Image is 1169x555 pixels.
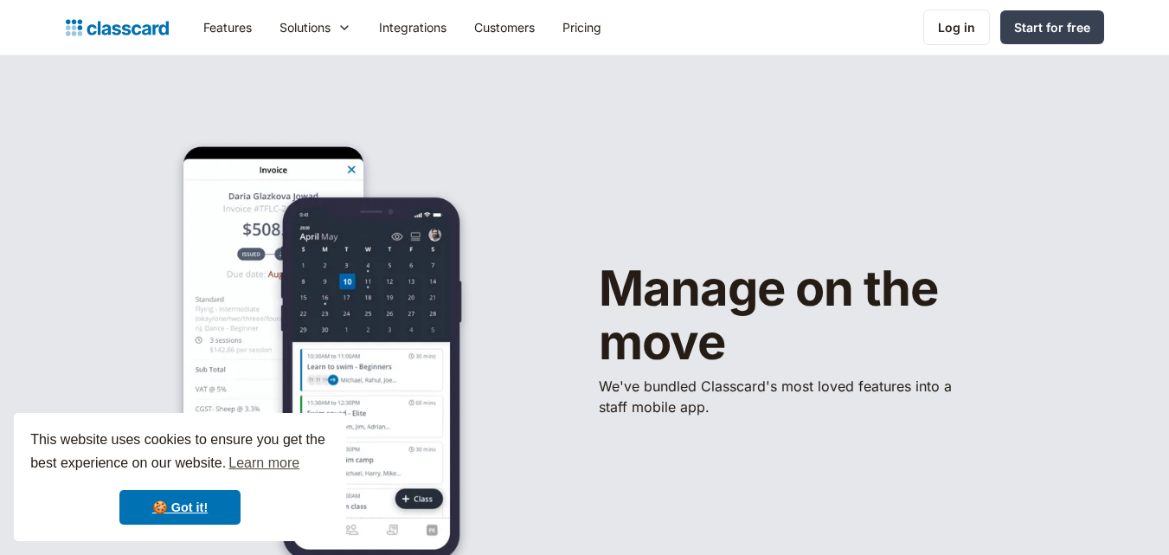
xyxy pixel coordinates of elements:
a: dismiss cookie message [119,490,241,525]
span: This website uses cookies to ensure you get the best experience on our website. [30,429,330,476]
a: Pricing [549,8,615,47]
div: Log in [938,18,975,36]
a: Log in [923,10,990,45]
div: Solutions [266,8,365,47]
a: Logo [66,16,169,40]
a: Integrations [365,8,460,47]
div: Solutions [279,18,331,36]
div: cookieconsent [14,413,346,541]
a: learn more about cookies [226,450,302,476]
a: Start for free [1000,10,1104,44]
h1: Manage on the move [599,262,1049,369]
div: Start for free [1014,18,1090,36]
a: Customers [460,8,549,47]
p: We've bundled ​Classcard's most loved features into a staff mobile app. [599,376,962,417]
a: Features [189,8,266,47]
